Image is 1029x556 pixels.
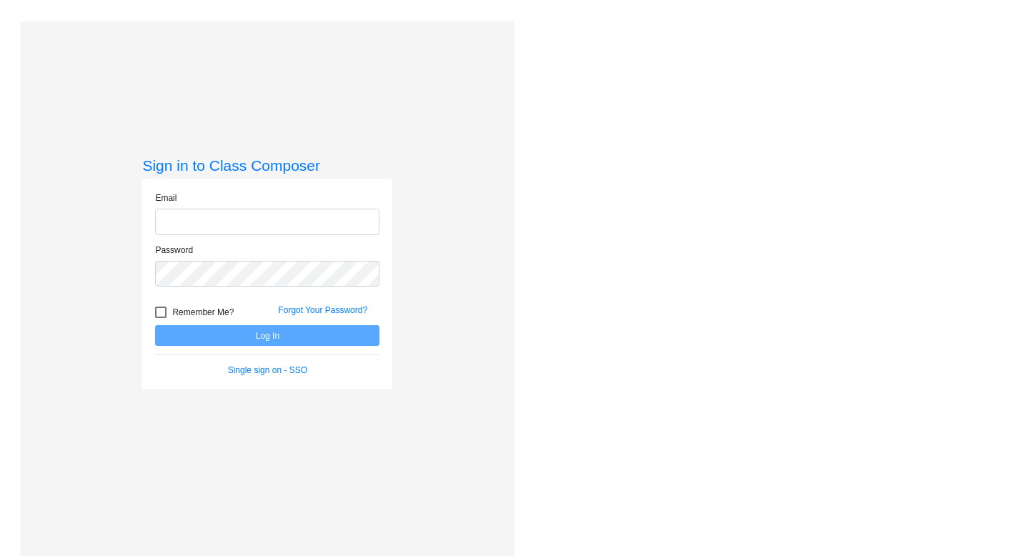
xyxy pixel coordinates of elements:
[155,325,379,346] button: Log In
[142,157,392,174] h3: Sign in to Class Composer
[278,305,367,315] a: Forgot Your Password?
[155,244,193,257] label: Password
[228,365,307,375] a: Single sign on - SSO
[155,192,177,204] label: Email
[172,304,234,321] span: Remember Me?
